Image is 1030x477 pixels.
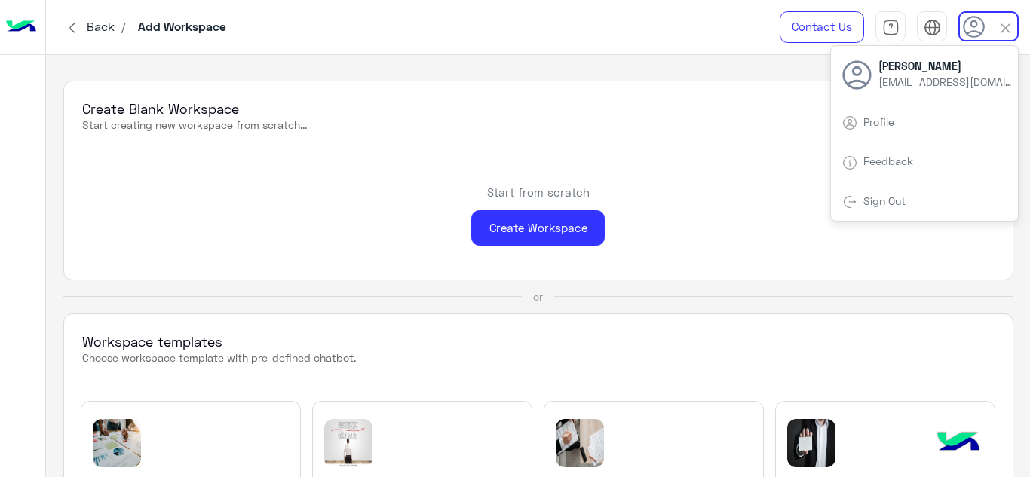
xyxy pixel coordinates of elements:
[6,11,36,43] img: Logo
[324,419,372,467] img: template image
[932,417,985,469] img: hulul-logo.png
[556,419,604,467] img: template image
[82,350,995,365] p: Choose workspace template with pre-defined chatbot.
[471,210,605,246] div: Create Workspace
[82,332,995,350] h3: Workspace templates
[878,58,1014,74] span: [PERSON_NAME]
[878,74,1014,90] span: [EMAIL_ADDRESS][DOMAIN_NAME]
[787,419,835,467] img: template image
[780,11,864,43] a: Contact Us
[842,194,857,209] img: tab
[93,419,141,467] img: template image
[121,19,127,33] span: /
[81,19,121,33] span: Back
[487,185,590,199] h6: Start from scratch
[863,115,894,128] a: Profile
[842,115,857,130] img: tab
[882,19,900,36] img: tab
[82,99,995,118] h3: Create Blank Workspace
[82,118,995,133] p: Start creating new workspace from scratch...
[997,20,1014,37] img: close
[533,289,543,304] div: or
[63,19,81,37] img: chervon
[924,19,941,36] img: tab
[863,154,913,167] a: Feedback
[875,11,906,43] a: tab
[842,155,857,170] img: tab
[138,17,226,38] p: Add Workspace
[863,194,906,207] a: Sign Out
